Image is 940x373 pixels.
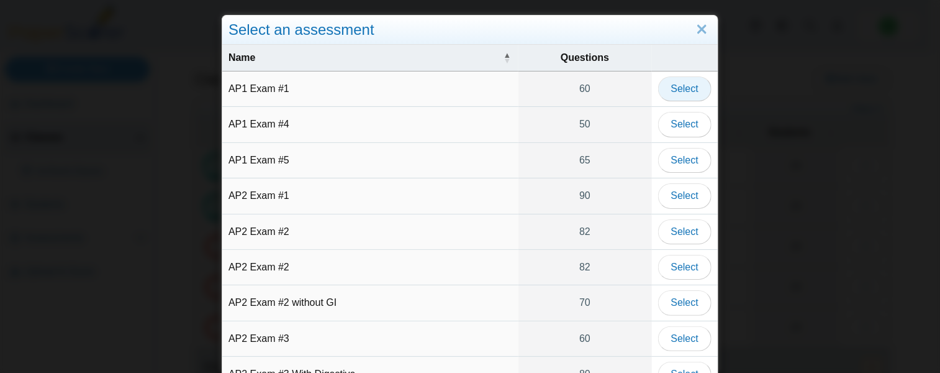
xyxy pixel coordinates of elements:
span: Name [228,52,256,63]
a: Close [692,19,712,40]
span: Select [671,262,698,272]
button: Select [658,112,712,137]
div: Select an assessment [222,16,718,45]
td: AP1 Exam #1 [222,71,518,107]
button: Select [658,219,712,244]
button: Select [658,255,712,280]
span: Name : Activate to invert sorting [504,45,511,71]
td: AP2 Exam #2 [222,214,518,250]
a: 82 [518,250,652,285]
span: Select [671,83,698,94]
span: Select [671,297,698,308]
a: 65 [518,143,652,178]
span: Questions [561,52,609,63]
a: 70 [518,285,652,320]
td: AP2 Exam #2 [222,250,518,285]
button: Select [658,76,712,101]
td: AP2 Exam #2 without GI [222,285,518,321]
button: Select [658,326,712,351]
a: 82 [518,214,652,249]
td: AP2 Exam #1 [222,178,518,214]
span: Select [671,190,698,201]
a: 60 [518,71,652,106]
span: Select [671,119,698,129]
a: 50 [518,107,652,142]
td: AP2 Exam #3 [222,321,518,357]
a: 90 [518,178,652,213]
a: 60 [518,321,652,356]
button: Select [658,183,712,208]
button: Select [658,148,712,173]
span: Select [671,155,698,165]
span: Select [671,333,698,344]
span: Select [671,226,698,237]
td: AP1 Exam #5 [222,143,518,178]
td: AP1 Exam #4 [222,107,518,142]
button: Select [658,290,712,315]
